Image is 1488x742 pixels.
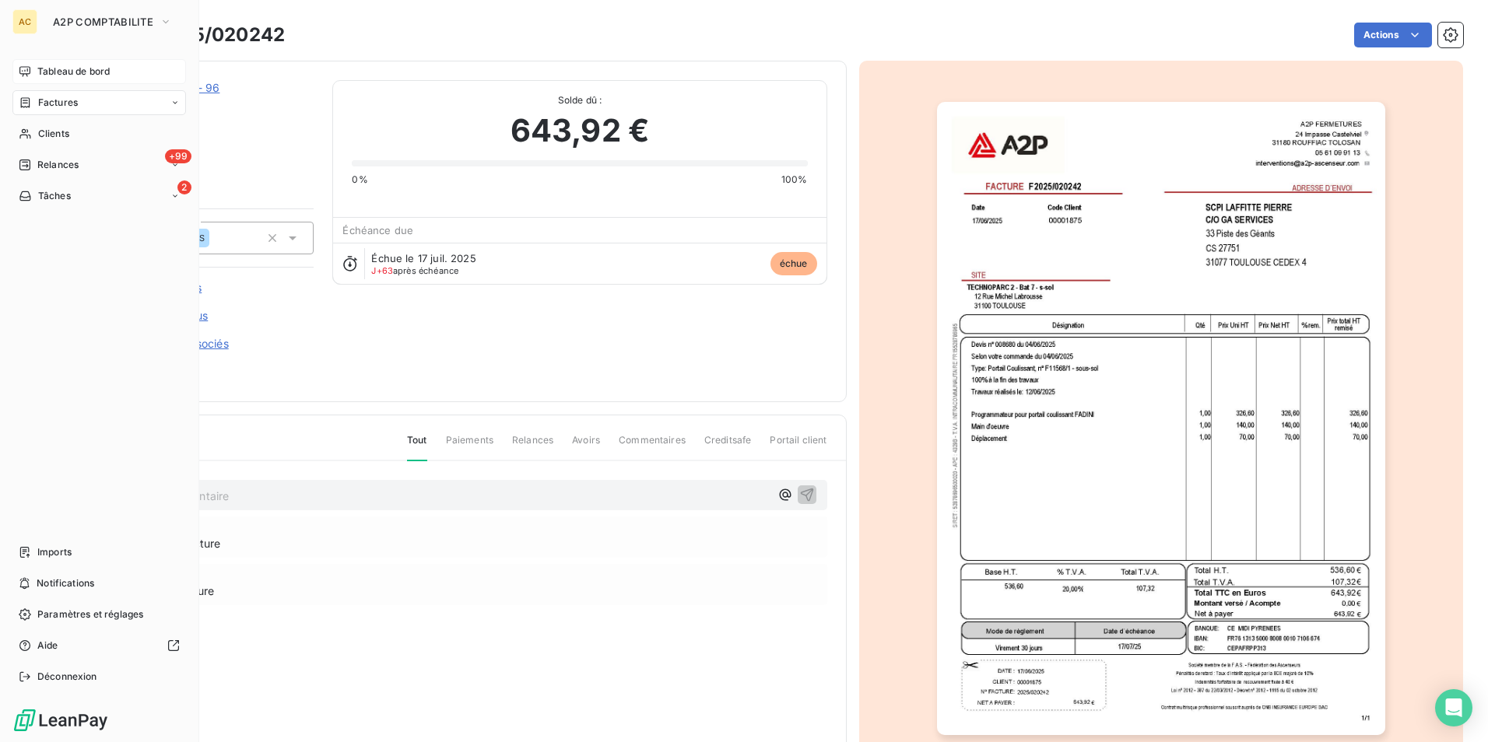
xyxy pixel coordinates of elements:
span: Factures [38,96,78,110]
span: Paramètres et réglages [37,607,143,621]
span: A2P COMPTABILITE [53,16,153,28]
span: Tout [407,433,427,461]
span: Aide [37,639,58,653]
img: invoice_thumbnail [937,102,1385,735]
span: Avoirs [572,433,600,460]
a: Aide [12,633,186,658]
span: Paiements [446,433,493,460]
span: Clients [38,127,69,141]
span: après échéance [371,266,458,275]
span: Tableau de bord [37,65,110,79]
span: Échéance due [342,224,413,236]
span: échue [770,252,817,275]
span: 100% [781,173,808,187]
span: Relances [37,158,79,172]
span: +99 [165,149,191,163]
span: 643,92 € [511,107,649,154]
span: 41196G09 [122,99,314,111]
span: Notifications [37,576,94,590]
button: Actions [1354,23,1432,47]
div: Open Intercom Messenger [1435,689,1472,726]
span: Portail client [770,433,826,460]
span: Tâches [38,189,71,203]
span: J+63 [371,265,393,276]
span: Échue le 17 juil. 2025 [371,252,476,264]
span: Solde dû : [352,93,807,107]
span: 0% [352,173,367,187]
h3: F2025/020242 [146,21,285,49]
span: Commentaires [619,433,686,460]
img: Logo LeanPay [12,708,109,733]
span: Creditsafe [704,433,752,460]
span: Imports [37,545,72,559]
span: 2 [177,180,191,194]
span: Relances [512,433,553,460]
span: Déconnexion [37,670,97,684]
div: AC [12,9,37,34]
